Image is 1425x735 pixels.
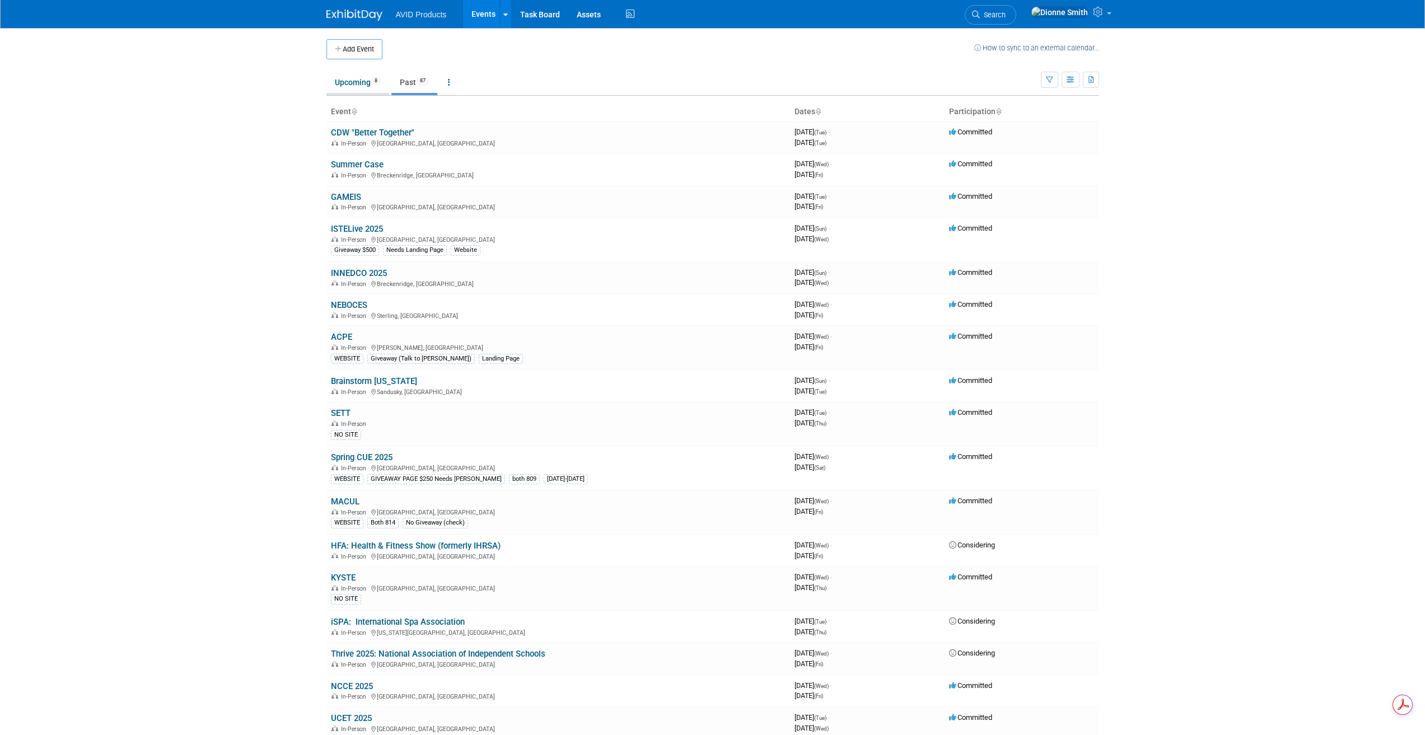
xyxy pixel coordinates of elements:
div: Giveaway (Talk to [PERSON_NAME]) [367,354,475,364]
span: Committed [949,408,992,416]
span: (Fri) [814,661,823,667]
a: Brainstorm [US_STATE] [331,376,417,386]
span: Search [980,11,1006,19]
span: (Fri) [814,553,823,559]
span: [DATE] [795,463,825,471]
span: (Tue) [814,129,826,135]
div: WEBSITE [331,518,363,528]
div: [GEOGRAPHIC_DATA], [GEOGRAPHIC_DATA] [331,507,786,516]
span: [DATE] [795,278,829,287]
span: [DATE] [795,138,826,147]
span: - [830,497,832,505]
span: [DATE] [795,681,832,690]
span: 87 [417,77,429,85]
div: Breckenridge, [GEOGRAPHIC_DATA] [331,170,786,179]
span: In-Person [341,344,370,352]
span: In-Person [341,204,370,211]
span: (Tue) [814,619,826,625]
a: Sort by Start Date [815,107,821,116]
div: [DATE]-[DATE] [544,474,588,484]
span: Committed [949,128,992,136]
a: HFA: Health & Fitness Show (formerly IHRSA) [331,541,501,551]
a: Summer Case [331,160,384,170]
span: [DATE] [795,376,830,385]
span: - [828,713,830,722]
span: (Wed) [814,280,829,286]
span: [DATE] [795,617,830,625]
span: (Sun) [814,378,826,384]
span: In-Person [341,661,370,668]
span: - [830,160,832,168]
span: [DATE] [795,224,830,232]
span: Considering [949,649,995,657]
span: (Tue) [814,194,826,200]
span: Committed [949,268,992,277]
span: In-Person [341,509,370,516]
span: - [830,300,832,308]
span: Committed [949,224,992,232]
a: ACPE [331,332,352,342]
span: [DATE] [795,507,823,516]
a: Past87 [391,72,437,93]
span: (Wed) [814,302,829,308]
span: (Wed) [814,161,829,167]
span: [DATE] [795,387,826,395]
span: (Fri) [814,312,823,319]
img: In-Person Event [331,725,338,731]
img: Dionne Smith [1031,6,1088,18]
span: [DATE] [795,713,830,722]
span: (Sun) [814,226,826,232]
div: Landing Page [479,354,523,364]
span: [DATE] [795,452,832,461]
span: (Tue) [814,388,826,395]
div: WEBSITE [331,354,363,364]
img: In-Person Event [331,388,338,394]
span: Committed [949,376,992,385]
span: In-Person [341,693,370,700]
span: [DATE] [795,300,832,308]
img: In-Person Event [331,236,338,242]
span: Committed [949,681,992,690]
span: (Thu) [814,420,826,427]
span: Committed [949,300,992,308]
a: iSPA: International Spa Association [331,617,465,627]
img: In-Person Event [331,693,338,699]
a: Search [965,5,1016,25]
a: Sort by Event Name [351,107,357,116]
span: [DATE] [795,573,832,581]
span: Committed [949,332,992,340]
span: - [828,376,830,385]
div: Breckenridge, [GEOGRAPHIC_DATA] [331,279,786,288]
span: [DATE] [795,170,823,179]
span: (Fri) [814,172,823,178]
span: In-Person [341,172,370,179]
span: [DATE] [795,724,829,732]
th: Participation [945,102,1099,121]
span: (Wed) [814,574,829,580]
span: - [828,617,830,625]
div: [GEOGRAPHIC_DATA], [GEOGRAPHIC_DATA] [331,138,786,147]
a: INNEDCO 2025 [331,268,387,278]
span: In-Person [341,312,370,320]
span: (Sun) [814,270,826,276]
div: NO SITE [331,430,361,440]
th: Event [326,102,790,121]
span: (Tue) [814,715,826,721]
span: (Wed) [814,334,829,340]
a: How to sync to an external calendar... [974,44,1099,52]
span: (Fri) [814,509,823,515]
span: [DATE] [795,551,823,560]
a: CDW "Better Together" [331,128,414,138]
img: In-Person Event [331,204,338,209]
span: Considering [949,541,995,549]
a: Upcoming8 [326,72,389,93]
a: Thrive 2025: National Association of Independent Schools [331,649,545,659]
div: [GEOGRAPHIC_DATA], [GEOGRAPHIC_DATA] [331,235,786,244]
span: - [828,268,830,277]
span: (Fri) [814,204,823,210]
span: (Tue) [814,140,826,146]
span: AVID Products [396,10,447,19]
span: Committed [949,160,992,168]
span: [DATE] [795,583,826,592]
span: In-Person [341,465,370,472]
